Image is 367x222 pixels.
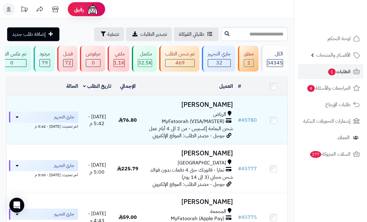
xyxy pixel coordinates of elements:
span: MyFatoorah (VISA/MASTER) [162,118,224,125]
a: مردود 79 [32,46,56,72]
span: تمارا - فاتورتك حتى 4 دفعات بدون فوائد [150,167,224,174]
span: تصفية [107,31,119,38]
a: العملاء [298,130,363,145]
span: 72 [63,59,72,67]
span: المراجعات والأسئلة [307,84,351,92]
a: المراجعات والأسئلة4 [298,81,363,96]
div: معلق [244,50,254,58]
div: مردود [39,50,50,58]
span: 59.00 [118,214,137,221]
span: إضافة طلب جديد [12,31,46,38]
span: 0 [86,59,100,67]
a: الحالة [66,83,78,90]
div: اخر تحديث: [DATE] - 5:42 م [9,123,78,129]
span: لوحة التحكم [328,34,351,43]
h3: [PERSON_NAME] [144,101,233,108]
span: رفيق [74,6,84,13]
a: # [238,83,241,90]
a: جاري التجهيز 32 [201,46,237,72]
span: الرياض [213,111,226,118]
a: الإجمالي [120,83,136,90]
a: الطلبات1 [298,64,363,79]
span: العملاء [337,133,350,142]
span: جوجل - مصدر الطلب: الموقع الإلكتروني [152,181,225,188]
a: الكل34345 [260,46,289,72]
span: [DATE] - 5:42 م [88,113,106,128]
div: اخر تحديث: [DATE] - 5:00 م [9,171,78,178]
div: تم شحن الطلب [165,50,195,58]
div: ملغي [114,50,125,58]
span: طلباتي المُوكلة [179,31,204,38]
div: 1130 [114,59,124,67]
a: #45780 [238,116,257,124]
span: 1 [328,68,336,75]
a: إضافة طلب جديد [7,27,59,41]
a: إشعارات التحويلات البنكية [298,114,363,129]
a: #45775 [238,214,257,221]
span: 76.80 [118,116,137,124]
span: جاري التجهيز [54,114,74,120]
span: 4 [307,85,315,92]
span: 32 [208,59,230,67]
h3: [PERSON_NAME] [144,150,233,157]
span: 34345 [267,59,283,67]
a: تصدير الطلبات [126,27,172,41]
span: شحن اليمامة إكسبرس - من 2 الى 4 أيام عمل [149,125,233,132]
a: معلق 2 [237,46,260,72]
span: إشعارات التحويلات البنكية [303,117,351,125]
div: Open Intercom Messenger [9,198,24,213]
a: ملغي 1.1K [106,46,131,72]
span: السلات المتروكة [309,150,351,158]
span: # [238,116,241,124]
h3: [PERSON_NAME] [144,198,233,205]
span: الطلبات [328,67,351,76]
div: مرفوض [86,50,100,58]
span: 177 [310,151,321,158]
span: # [238,165,241,172]
a: طلبات الإرجاع [298,97,363,112]
span: 2 [244,59,253,67]
a: لوحة التحكم [298,31,363,46]
div: مكتمل [138,50,152,58]
span: المجمعة [210,208,226,215]
span: [GEOGRAPHIC_DATA] [178,159,226,167]
span: شحن مجاني (3 الى 14 يوم) [182,173,233,181]
a: مكتمل 32.5K [131,46,158,72]
span: 225.79 [117,165,138,172]
span: 79 [40,59,50,67]
a: #45777 [238,165,257,172]
a: تم شحن الطلب 469 [158,46,201,72]
a: تاريخ الطلب [83,83,111,90]
div: الكل [267,50,283,58]
div: جاري التجهيز [208,50,231,58]
div: 32536 [138,59,152,67]
img: ai-face.png [86,3,99,16]
span: تصدير الطلبات [140,31,167,38]
a: العميل [219,83,233,90]
span: 32.5K [138,59,152,67]
span: الأقسام والمنتجات [316,51,351,59]
div: فشل [63,50,73,58]
span: جاري التجهيز [54,211,74,217]
a: فشل 72 [56,46,79,72]
span: [DATE] - 5:00 م [88,161,106,176]
span: جوجل - مصدر الطلب: الموقع الإلكتروني [152,132,225,139]
span: جاري التجهيز [54,163,74,169]
button: تصفية [94,27,124,41]
span: طلبات الإرجاع [325,100,351,109]
span: 1.1K [114,59,124,67]
a: تحديثات المنصة [16,3,32,17]
span: 469 [165,59,194,67]
a: طلباتي المُوكلة [174,27,219,41]
span: # [238,214,241,221]
a: مرفوض 0 [79,46,106,72]
a: السلات المتروكة177 [298,147,363,162]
